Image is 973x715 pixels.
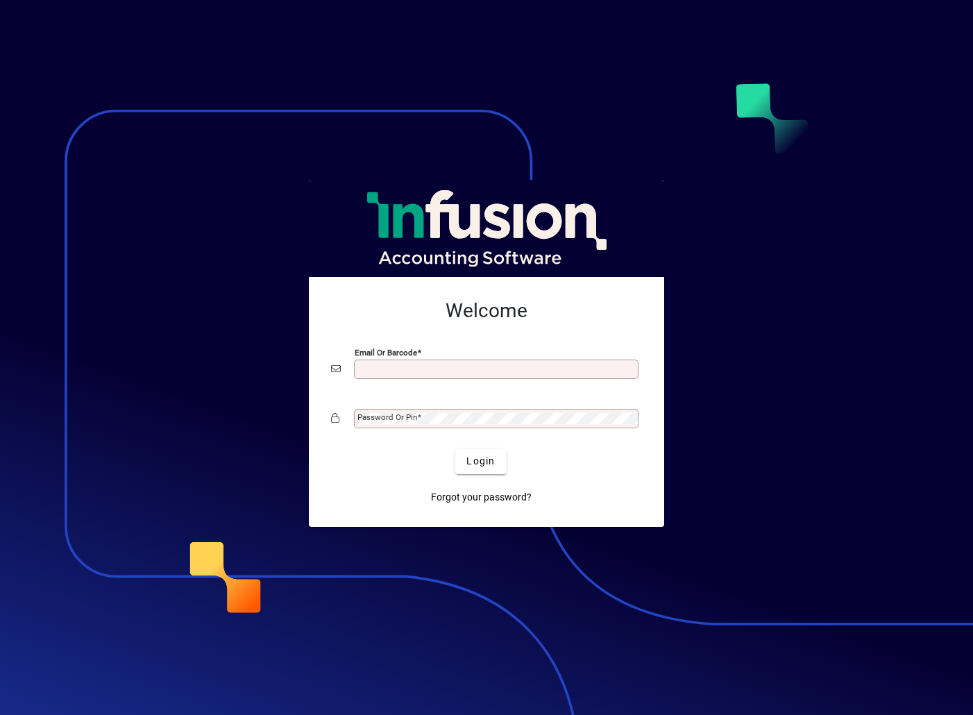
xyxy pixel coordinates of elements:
[431,490,532,505] span: Forgot your password?
[425,485,537,510] a: Forgot your password?
[466,454,495,469] span: Login
[331,299,642,323] h2: Welcome
[355,347,417,357] mat-label: Email or Barcode
[357,412,417,422] mat-label: Password or Pin
[455,449,506,474] button: Login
